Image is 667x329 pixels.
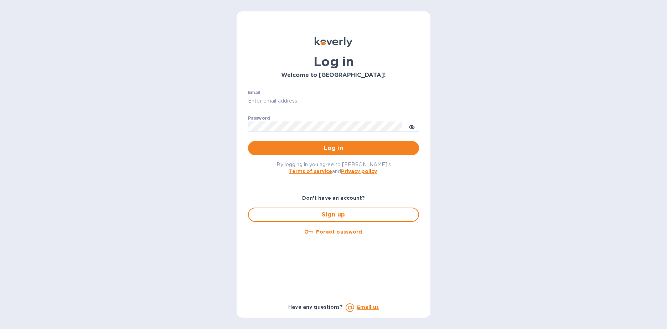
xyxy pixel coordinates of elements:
[302,195,365,201] b: Don't have an account?
[276,162,391,174] span: By logging in you agree to [PERSON_NAME]'s and .
[248,141,419,155] button: Log in
[289,168,332,174] a: Terms of service
[248,72,419,79] h3: Welcome to [GEOGRAPHIC_DATA]!
[357,304,379,310] a: Email us
[248,116,270,120] label: Password
[254,210,413,219] span: Sign up
[341,168,377,174] a: Privacy policy
[316,229,362,235] u: Forgot password
[405,119,419,134] button: toggle password visibility
[248,96,419,106] input: Enter email address
[254,144,413,152] span: Log in
[248,54,419,69] h1: Log in
[315,37,352,47] img: Koverly
[248,208,419,222] button: Sign up
[248,90,260,95] label: Email
[288,304,343,310] b: Have any questions?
